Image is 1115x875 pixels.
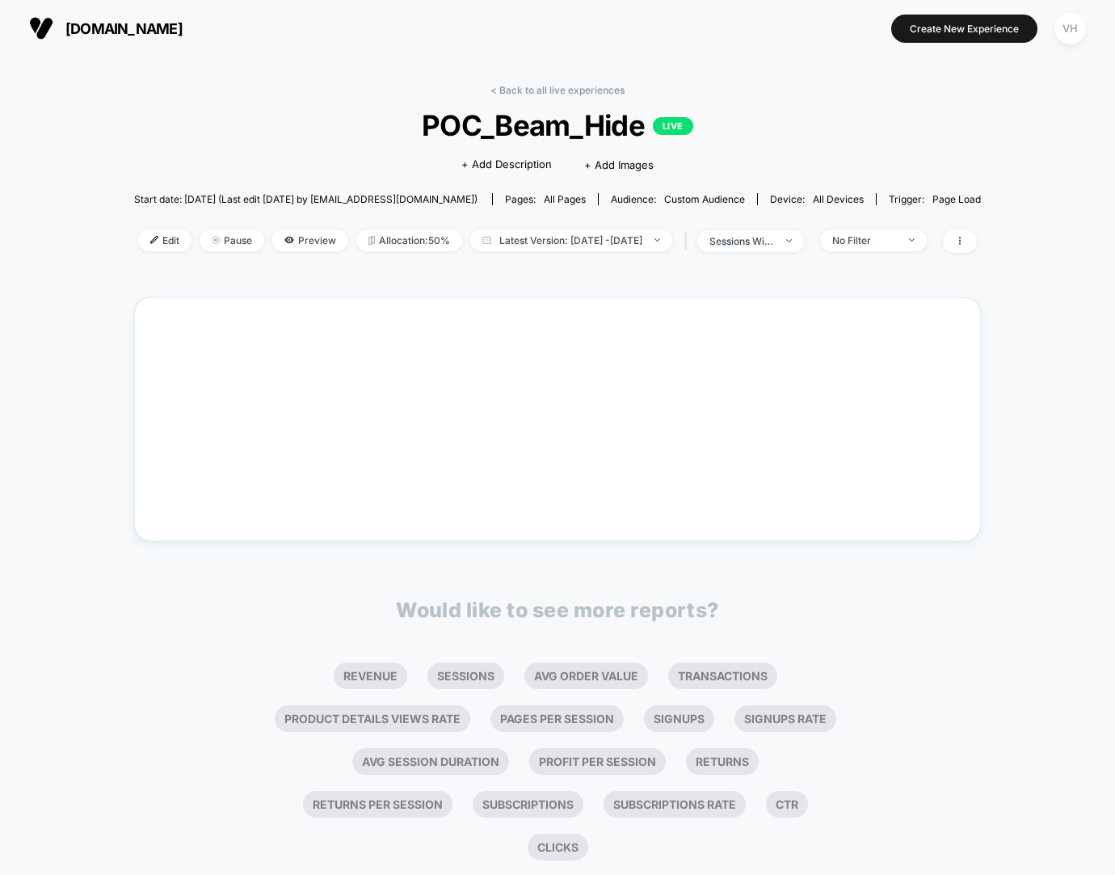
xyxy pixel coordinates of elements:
[891,15,1037,43] button: Create New Experience
[134,193,478,205] span: Start date: [DATE] (Last edit [DATE] by [EMAIL_ADDRESS][DOMAIN_NAME])
[272,229,348,251] span: Preview
[653,117,693,135] p: LIVE
[644,705,714,732] li: Signups
[664,193,745,205] span: Custom Audience
[668,663,777,689] li: Transactions
[1050,12,1091,45] button: VH
[832,234,897,246] div: No Filter
[932,193,981,205] span: Page Load
[529,748,666,775] li: Profit Per Session
[686,748,759,775] li: Returns
[275,705,470,732] li: Product Details Views Rate
[1054,13,1086,44] div: VH
[490,84,625,96] a: < Back to all live experiences
[584,158,654,171] span: + Add Images
[303,791,452,818] li: Returns Per Session
[482,236,491,244] img: calendar
[813,193,864,205] span: all devices
[150,236,158,244] img: edit
[734,705,836,732] li: Signups Rate
[200,229,264,251] span: Pause
[65,20,183,37] span: [DOMAIN_NAME]
[356,229,462,251] span: Allocation: 50%
[709,235,774,247] div: sessions with impression
[889,193,981,205] div: Trigger:
[368,236,375,245] img: rebalance
[352,748,509,775] li: Avg Session Duration
[611,193,745,205] div: Audience:
[490,705,624,732] li: Pages Per Session
[604,791,746,818] li: Subscriptions Rate
[461,157,552,173] span: + Add Description
[138,229,191,251] span: Edit
[212,236,220,244] img: end
[680,229,697,253] span: |
[427,663,504,689] li: Sessions
[654,238,660,242] img: end
[177,108,939,142] span: POC_Beam_Hide
[334,663,407,689] li: Revenue
[786,239,792,242] img: end
[909,238,915,242] img: end
[470,229,672,251] span: Latest Version: [DATE] - [DATE]
[544,193,586,205] span: all pages
[396,598,719,622] p: Would like to see more reports?
[29,16,53,40] img: Visually logo
[24,15,187,41] button: [DOMAIN_NAME]
[766,791,808,818] li: Ctr
[528,834,588,860] li: Clicks
[473,791,583,818] li: Subscriptions
[757,193,876,205] span: Device:
[505,193,586,205] div: Pages:
[524,663,648,689] li: Avg Order Value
